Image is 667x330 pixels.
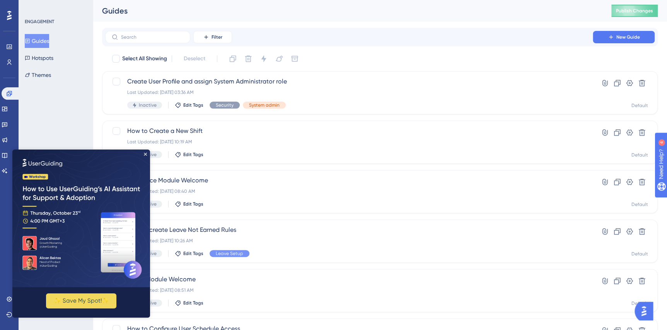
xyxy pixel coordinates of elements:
[131,3,135,6] div: Close Preview
[127,126,571,136] span: How to Create a New Shift
[249,102,280,108] span: System admin
[127,77,571,86] span: Create User Profile and assign System Administrator role
[127,287,571,293] div: Last Updated: [DATE] 08:51 AM
[183,250,203,257] span: Edit Tags
[127,275,571,284] span: Leave Module Welcome
[34,144,104,159] button: ✨ Save My Spot!✨
[631,201,648,208] div: Default
[18,2,48,11] span: Need Help?
[183,151,203,158] span: Edit Tags
[193,31,232,43] button: Filter
[127,176,571,185] span: Workforce Module Welcome
[635,299,658,323] iframe: UserGuiding AI Assistant Launcher
[184,54,205,63] span: Deselect
[212,34,222,40] span: Filter
[216,250,243,257] span: Leave Setup
[175,300,203,306] button: Edit Tags
[25,34,49,48] button: Guides
[175,201,203,207] button: Edit Tags
[593,31,655,43] button: New Guide
[183,201,203,207] span: Edit Tags
[216,102,234,108] span: Security
[54,4,56,10] div: 4
[122,54,167,63] span: Select All Showing
[631,152,648,158] div: Default
[631,251,648,257] div: Default
[102,5,592,16] div: Guides
[175,151,203,158] button: Edit Tags
[611,5,658,17] button: Publish Changes
[127,188,571,194] div: Last Updated: [DATE] 08:40 AM
[25,51,53,65] button: Hotspots
[175,102,203,108] button: Edit Tags
[25,19,54,25] div: ENGAGEMENT
[25,68,51,82] button: Themes
[183,102,203,108] span: Edit Tags
[127,139,571,145] div: Last Updated: [DATE] 10:19 AM
[177,52,212,66] button: Deselect
[127,238,571,244] div: Last Updated: [DATE] 10:26 AM
[183,300,203,306] span: Edit Tags
[616,34,640,40] span: New Guide
[631,102,648,109] div: Default
[127,225,571,235] span: How to create Leave Not Earned Rules
[631,300,648,306] div: Default
[616,8,653,14] span: Publish Changes
[175,250,203,257] button: Edit Tags
[127,89,571,95] div: Last Updated: [DATE] 03:36 AM
[121,34,184,40] input: Search
[139,102,157,108] span: Inactive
